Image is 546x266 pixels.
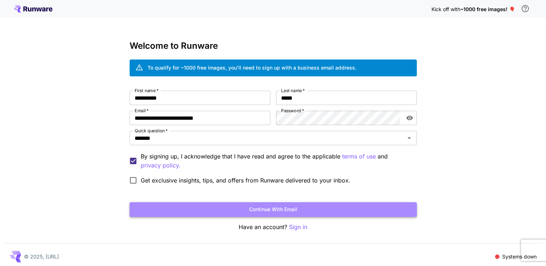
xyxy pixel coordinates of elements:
button: Sign in [289,223,307,232]
button: By signing up, I acknowledge that I have read and agree to the applicable terms of use and [141,161,181,170]
div: To qualify for ~1000 free images, you’ll need to sign up with a business email address. [148,64,356,71]
label: First name [135,87,159,94]
button: By signing up, I acknowledge that I have read and agree to the applicable and privacy policy. [342,152,376,161]
button: Open [404,133,414,143]
label: Password [281,108,304,114]
span: Get exclusive insights, tips, and offers from Runware delivered to your inbox. [141,176,350,185]
p: © 2025, [URL] [24,253,59,260]
label: Quick question [135,128,168,134]
p: Systems down [502,253,537,260]
p: privacy policy. [141,161,181,170]
label: Last name [281,87,305,94]
span: ~1000 free images! 🎈 [460,6,515,12]
label: Email [135,108,149,114]
button: Continue with email [130,202,417,217]
h3: Welcome to Runware [130,41,417,51]
p: Have an account? [130,223,417,232]
p: terms of use [342,152,376,161]
p: By signing up, I acknowledge that I have read and agree to the applicable and [141,152,411,170]
span: Kick off with [431,6,460,12]
button: toggle password visibility [403,111,416,124]
button: In order to qualify for free credit, you need to sign up with a business email address and click ... [518,1,532,16]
